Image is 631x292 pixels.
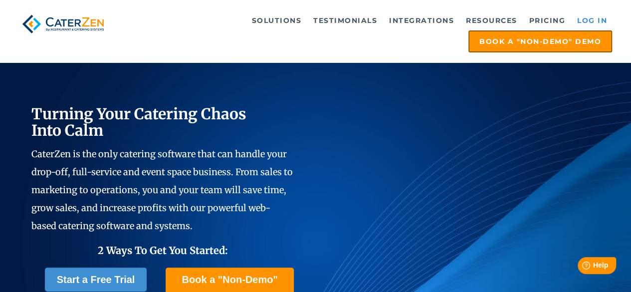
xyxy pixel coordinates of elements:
a: Resources [461,10,522,30]
a: Start a Free Trial [45,268,147,292]
a: Log in [572,10,612,30]
iframe: Help widget launcher [542,253,620,281]
a: Pricing [524,10,571,30]
span: Turning Your Catering Chaos Into Calm [31,104,246,140]
a: Integrations [384,10,459,30]
span: CaterZen is the only catering software that can handle your drop-off, full-service and event spac... [31,148,293,232]
a: Book a "Non-Demo" Demo [468,30,612,52]
span: 2 Ways To Get You Started: [98,244,228,257]
img: caterzen [19,10,107,37]
a: Testimonials [308,10,382,30]
a: Solutions [247,10,307,30]
div: Navigation Menu [120,10,612,52]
